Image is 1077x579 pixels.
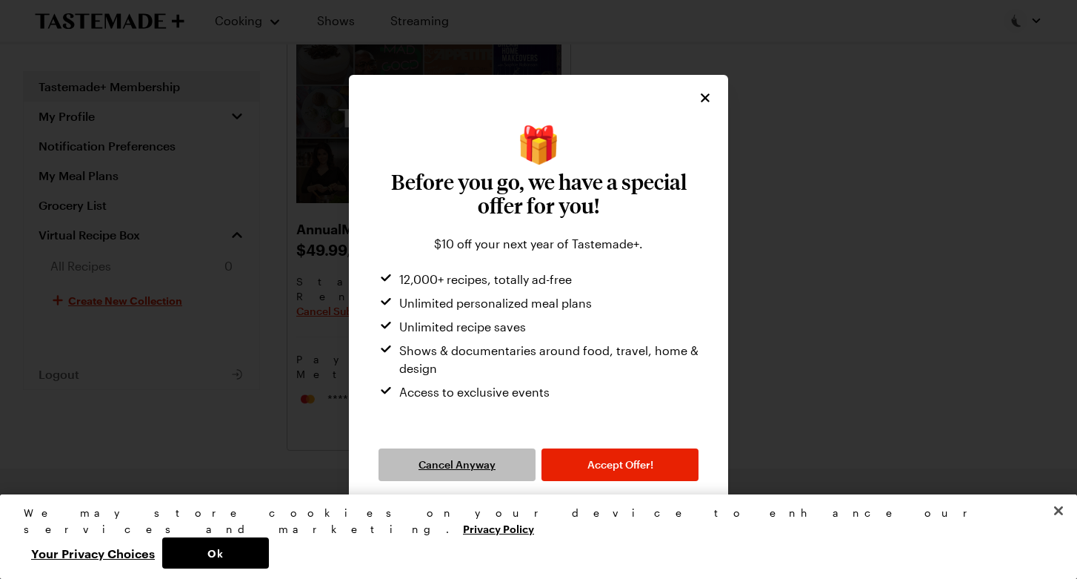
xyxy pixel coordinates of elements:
span: Access to exclusive events [399,383,550,401]
button: Accept Offer! [541,449,698,481]
h3: Before you go, we have a special offer for you! [379,170,698,217]
span: Accept Offer! [587,457,653,472]
span: Unlimited personalized meal plans [399,294,592,312]
span: Cancel Anyway [419,457,496,472]
button: Close [1042,494,1075,527]
span: Unlimited recipe saves [399,318,526,336]
div: We may store cookies on your device to enhance our services and marketing. [24,505,1041,537]
span: 12,000+ recipes, totally ad-free [399,271,572,288]
a: More information about your privacy, opens in a new tab [463,521,534,535]
button: Ok [162,537,269,569]
button: Your Privacy Choices [24,537,162,569]
span: wrapped present emoji [516,125,561,161]
button: Cancel Anyway [379,449,536,481]
div: Privacy [24,505,1041,569]
button: Close [697,90,713,106]
div: $10 off your next year of Tastemade+. [379,235,698,253]
span: Shows & documentaries around food, travel, home & design [399,342,698,377]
